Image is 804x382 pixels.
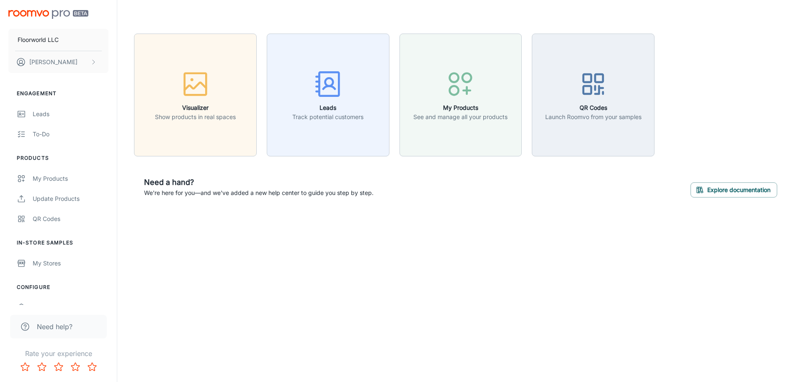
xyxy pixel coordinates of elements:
img: Roomvo PRO Beta [8,10,88,19]
h6: Visualizer [155,103,236,112]
p: Show products in real spaces [155,112,236,122]
button: Explore documentation [691,182,777,197]
a: My ProductsSee and manage all your products [399,90,522,99]
h6: Need a hand? [144,177,374,188]
p: [PERSON_NAME] [29,57,77,67]
button: QR CodesLaunch Roomvo from your samples [532,34,655,156]
button: [PERSON_NAME] [8,51,108,73]
p: Floorworld LLC [18,35,59,44]
a: LeadsTrack potential customers [267,90,389,99]
div: QR Codes [33,214,108,223]
div: Leads [33,109,108,119]
h6: QR Codes [545,103,642,112]
button: VisualizerShow products in real spaces [134,34,257,156]
button: LeadsTrack potential customers [267,34,389,156]
h6: Leads [292,103,363,112]
p: Launch Roomvo from your samples [545,112,642,122]
p: Track potential customers [292,112,363,122]
button: Floorworld LLC [8,29,108,51]
button: My ProductsSee and manage all your products [399,34,522,156]
p: We're here for you—and we've added a new help center to guide you step by step. [144,188,374,197]
a: Explore documentation [691,185,777,193]
p: See and manage all your products [413,112,508,122]
div: My Products [33,174,108,183]
a: QR CodesLaunch Roomvo from your samples [532,90,655,99]
h6: My Products [413,103,508,112]
div: To-do [33,130,108,139]
div: Update Products [33,194,108,203]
